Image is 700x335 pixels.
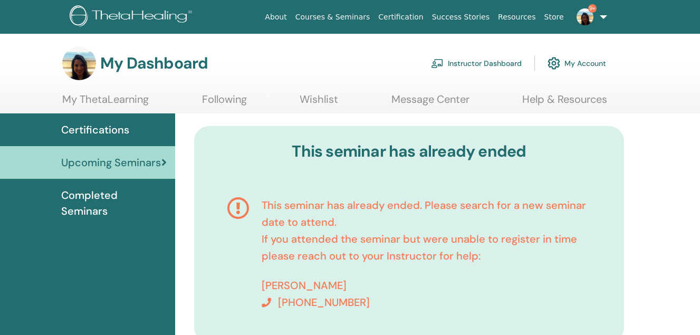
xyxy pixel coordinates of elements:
a: My Account [548,52,606,75]
img: cog.svg [548,54,560,72]
img: default.jpg [577,8,593,25]
a: Courses & Seminars [291,7,375,27]
a: Resources [494,7,540,27]
img: default.jpg [62,46,96,80]
span: Completed Seminars [61,187,167,219]
a: Help & Resources [522,93,607,113]
a: About [261,7,291,27]
span: [PHONE_NUMBER] [278,295,370,309]
p: This seminar has already ended. Please search for a new seminar date to attend. [262,197,592,231]
a: Store [540,7,568,27]
h3: My Dashboard [100,54,208,73]
a: Wishlist [300,93,338,113]
p: [PERSON_NAME] [262,277,592,294]
a: Success Stories [428,7,494,27]
img: chalkboard-teacher.svg [431,59,444,68]
a: Following [202,93,247,113]
h3: This seminar has already ended [210,142,608,161]
a: Instructor Dashboard [431,52,522,75]
p: If you attended the seminar but were unable to register in time please reach out to your Instruct... [262,231,592,264]
img: logo.png [70,5,196,29]
a: My ThetaLearning [62,93,149,113]
span: Upcoming Seminars [61,155,161,170]
span: Certifications [61,122,129,138]
span: 9+ [588,4,597,13]
a: Certification [374,7,427,27]
a: Message Center [391,93,469,113]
